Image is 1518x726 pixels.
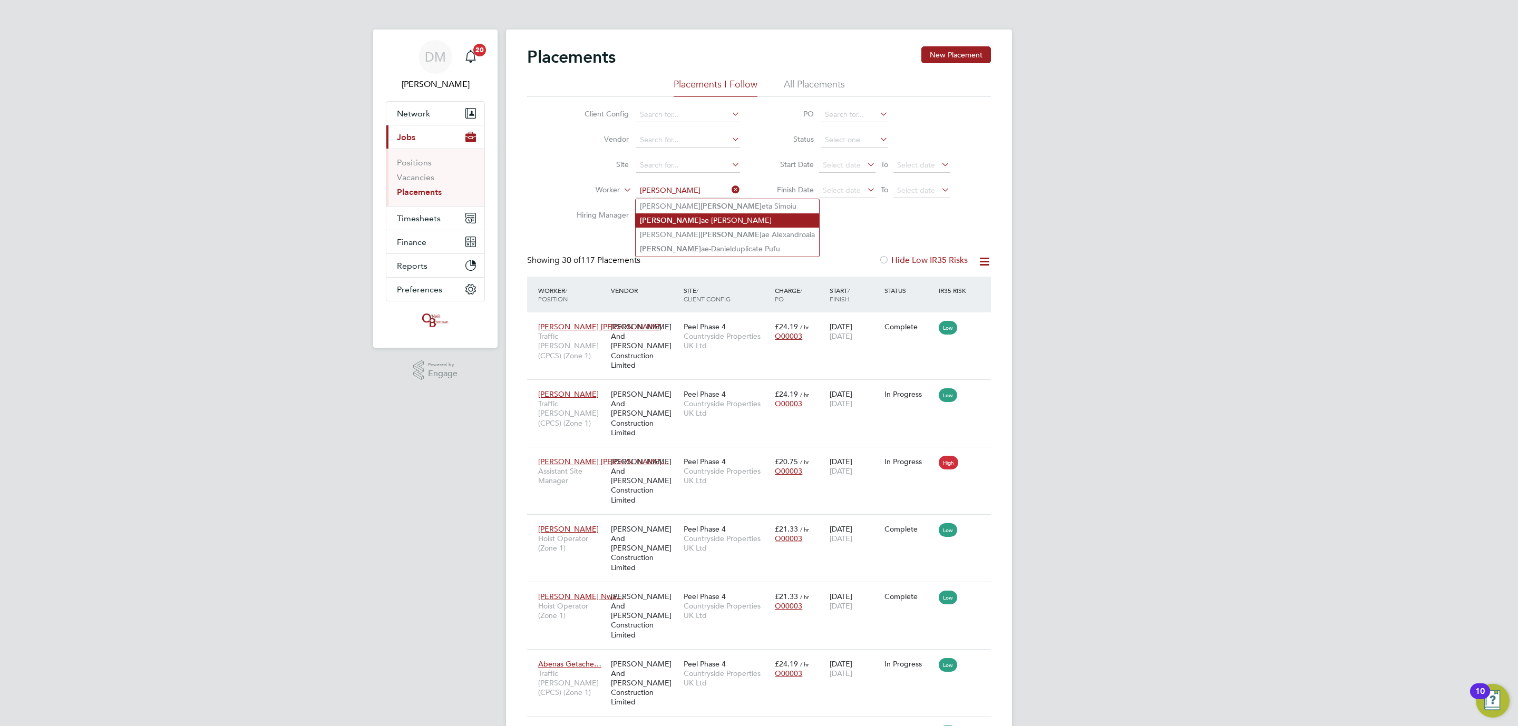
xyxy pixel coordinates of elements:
div: [PERSON_NAME] And [PERSON_NAME] Construction Limited [608,384,681,443]
div: [PERSON_NAME] And [PERSON_NAME] Construction Limited [608,317,681,375]
button: Jobs [386,125,484,149]
span: To [878,158,891,171]
span: DM [425,50,446,64]
span: Peel Phase 4 [684,524,726,534]
div: Complete [884,322,934,331]
span: / hr [800,525,809,533]
span: Select date [897,185,935,195]
a: [PERSON_NAME]Hoist Operator (Zone 1)[PERSON_NAME] And [PERSON_NAME] Construction LimitedPeel Phas... [536,518,991,527]
span: Abenas Getache… [538,659,601,669]
span: £24.19 [775,389,798,399]
span: Peel Phase 4 [684,322,726,331]
span: Engage [428,369,458,378]
input: Search for... [636,183,740,198]
span: Preferences [397,284,442,295]
span: £24.19 [775,659,798,669]
div: Complete [884,592,934,601]
span: Traffic [PERSON_NAME] (CPCS) (Zone 1) [538,331,606,360]
span: £20.75 [775,457,798,466]
nav: Main navigation [373,30,498,348]
input: Search for... [636,158,740,173]
a: Placements [397,187,442,197]
img: oneillandbrennan-logo-retina.png [420,312,451,329]
span: [DATE] [830,669,852,678]
button: Finance [386,230,484,253]
div: [DATE] [827,654,882,683]
span: Finance [397,237,426,247]
div: Vendor [608,281,681,300]
li: Placements I Follow [674,78,757,97]
div: Status [882,281,937,300]
span: Countryside Properties UK Ltd [684,466,770,485]
span: Traffic [PERSON_NAME] (CPCS) (Zone 1) [538,399,606,428]
span: Reports [397,261,427,271]
span: [DATE] [830,534,852,543]
div: In Progress [884,457,934,466]
div: [PERSON_NAME] And [PERSON_NAME] Construction Limited [608,586,681,645]
span: Countryside Properties UK Ltd [684,331,770,350]
a: [PERSON_NAME] [PERSON_NAME]…Assistant Site Manager[PERSON_NAME] And [PERSON_NAME] Construction Li... [536,451,991,460]
span: Network [397,109,430,119]
span: Select date [823,160,861,170]
span: [PERSON_NAME] Nwa… [538,592,624,601]
li: All Placements [784,78,845,97]
a: Vacancies [397,172,434,182]
b: [PERSON_NAME] [700,202,762,211]
label: Hide Low IR35 Risks [879,255,968,266]
span: O00003 [775,399,802,408]
a: DM[PERSON_NAME] [386,40,485,91]
span: / hr [800,323,809,331]
li: ae-[PERSON_NAME] [636,213,819,228]
span: / Client Config [684,286,731,303]
span: / hr [800,458,809,466]
span: £21.33 [775,592,798,601]
li: [PERSON_NAME] eta Simoiu [636,199,819,213]
button: Open Resource Center, 10 new notifications [1476,684,1510,718]
button: Timesheets [386,207,484,230]
div: Jobs [386,149,484,206]
label: Site [568,160,629,169]
span: [PERSON_NAME] [538,524,599,534]
span: Traffic [PERSON_NAME] (CPCS) (Zone 1) [538,669,606,698]
span: [PERSON_NAME] [PERSON_NAME]… [538,457,669,466]
span: Low [939,591,957,604]
button: Network [386,102,484,125]
span: O00003 [775,669,802,678]
span: £21.33 [775,524,798,534]
div: IR35 Risk [936,281,972,300]
a: Positions [397,158,432,168]
span: Countryside Properties UK Ltd [684,601,770,620]
div: Charge [772,281,827,308]
div: Site [681,281,772,308]
span: Hoist Operator (Zone 1) [538,534,606,553]
span: Low [939,321,957,335]
span: / hr [800,593,809,601]
span: / Finish [830,286,850,303]
span: Peel Phase 4 [684,659,726,669]
div: In Progress [884,389,934,399]
div: Complete [884,524,934,534]
div: Showing [527,255,643,266]
span: Danielle Murphy [386,78,485,91]
span: Jobs [397,132,415,142]
span: Peel Phase 4 [684,592,726,601]
span: Low [939,388,957,402]
label: Finish Date [766,185,814,194]
div: [PERSON_NAME] And [PERSON_NAME] Construction Limited [608,519,681,577]
span: / hr [800,660,809,668]
a: [PERSON_NAME] Nwa…Hoist Operator (Zone 1)[PERSON_NAME] And [PERSON_NAME] Construction LimitedPeel... [536,586,991,595]
button: New Placement [921,46,991,63]
div: [DATE] [827,519,882,548]
div: [PERSON_NAME] And [PERSON_NAME] Construction Limited [608,654,681,712]
b: [PERSON_NAME] [640,244,701,253]
span: £24.19 [775,322,798,331]
div: 10 [1475,691,1485,705]
div: [DATE] [827,452,882,481]
div: [DATE] [827,317,882,346]
span: Peel Phase 4 [684,389,726,399]
span: [DATE] [830,399,852,408]
span: Peel Phase 4 [684,457,726,466]
label: Worker [559,185,620,195]
span: High [939,456,958,469]
span: O00003 [775,466,802,476]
